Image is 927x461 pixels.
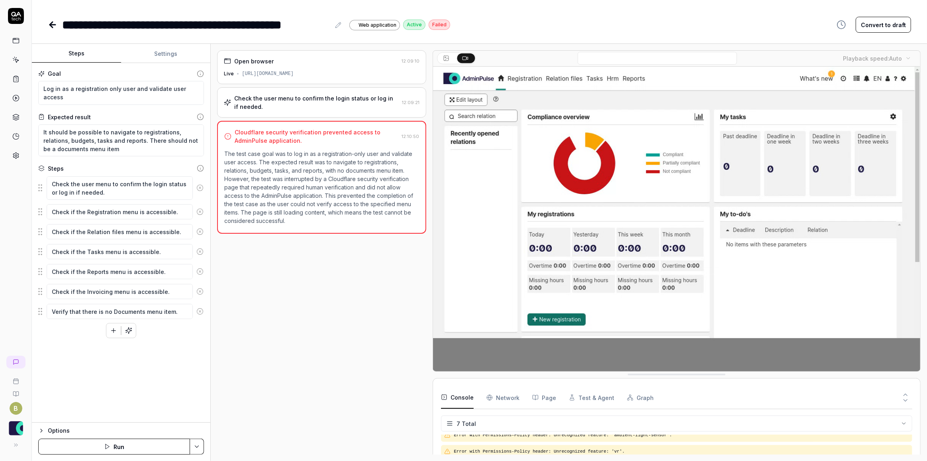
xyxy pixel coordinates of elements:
button: Steps [32,44,121,63]
button: AdminPulse - 0475.384.429 Logo [3,415,28,437]
button: Console [441,386,474,409]
pre: Error with Permissions-Policy header: Unrecognized feature: 'ambient-light-sensor'. [454,432,909,439]
button: Run [38,439,190,455]
button: Page [532,386,556,409]
button: Test & Agent [569,386,614,409]
div: Failed [429,20,450,30]
div: Open browser [234,57,274,65]
div: Goal [48,69,61,78]
div: Suggestions [38,243,204,260]
div: Live [224,70,234,77]
div: Suggestions [38,263,204,280]
img: AdminPulse - 0475.384.429 Logo [9,421,23,435]
button: Remove step [193,180,207,196]
div: Expected result [48,113,91,121]
button: View version history [832,17,851,33]
button: Network [486,386,519,409]
button: Options [38,426,204,435]
button: Remove step [193,264,207,280]
div: [URL][DOMAIN_NAME] [242,70,294,77]
div: Playback speed: [843,54,902,63]
p: The test case goal was to log in as a registration-only user and validate user access. The expect... [224,150,419,225]
div: Suggestions [38,223,204,240]
button: Remove step [193,204,207,220]
div: Check the user menu to confirm the login status or log in if needed. [234,94,399,111]
a: Documentation [3,384,28,397]
button: Graph [627,386,654,409]
div: Active [403,20,425,30]
div: Options [48,426,204,435]
button: Remove step [193,284,207,299]
button: Remove step [193,244,207,260]
time: 12:09:21 [402,100,419,105]
button: Remove step [193,303,207,319]
button: B [10,402,22,415]
time: 12:10:50 [402,134,419,139]
a: Book a call with us [3,372,28,384]
a: New conversation [6,356,25,368]
div: Steps [48,164,64,173]
pre: Error with Permissions-Policy header: Unrecognized feature: 'vr'. [454,448,909,455]
div: Suggestions [38,176,204,200]
div: Cloudflare security verification prevented access to AdminPulse application. [235,128,398,145]
button: Remove step [193,224,207,240]
div: Suggestions [38,203,204,220]
div: Suggestions [38,303,204,320]
button: Convert to draft [856,17,911,33]
div: Suggestions [38,283,204,300]
button: Settings [121,44,210,63]
a: Web application [349,20,400,30]
time: 12:09:10 [402,58,419,64]
span: Web application [359,22,396,29]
